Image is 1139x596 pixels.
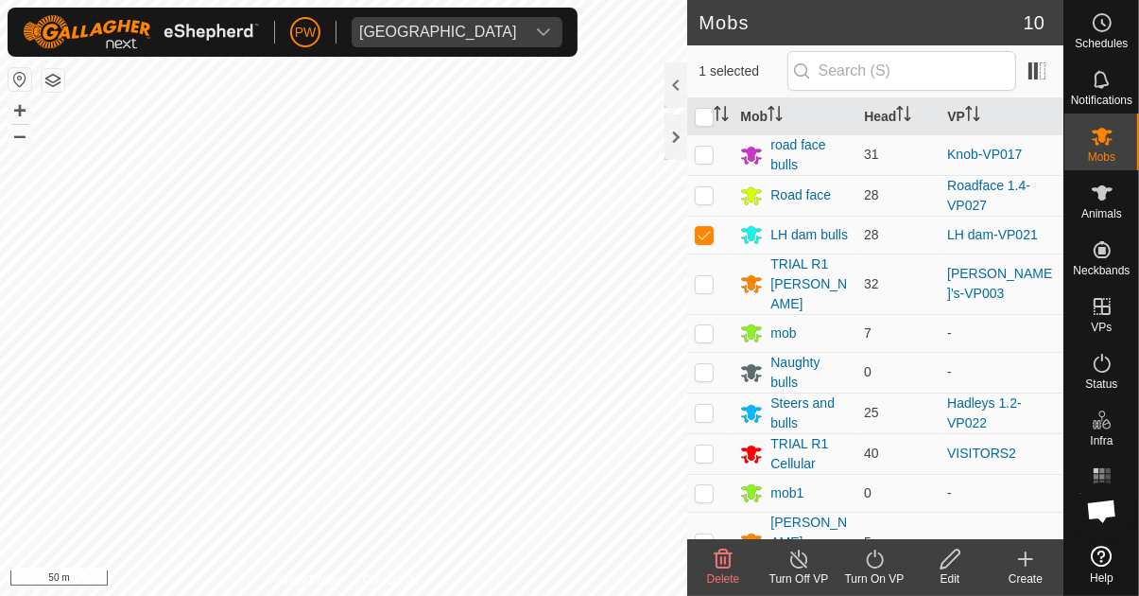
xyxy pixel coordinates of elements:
button: Reset Map [9,68,31,91]
a: Privacy Policy [269,571,340,588]
p-sorticon: Activate to sort [896,109,911,124]
p-sorticon: Activate to sort [714,109,729,124]
span: Infra [1090,435,1113,447]
span: Neckbands [1073,265,1130,276]
a: LH dam-VP021 [947,227,1038,242]
div: TRIAL R1 Cellular [770,434,849,474]
img: Gallagher Logo [23,15,259,49]
button: – [9,124,31,147]
a: VISITORS2 [947,446,1016,461]
span: 25 [864,405,879,420]
th: Head [856,98,940,135]
div: Open chat [1074,482,1130,539]
td: - [940,474,1063,512]
a: Help [1064,538,1139,591]
button: + [9,99,31,122]
span: PW [295,23,317,43]
td: - [940,512,1063,572]
a: Contact Us [362,571,418,588]
h2: Mobs [699,11,1023,34]
div: Turn On VP [837,570,912,587]
span: Help [1090,572,1113,584]
span: Heatmap [1079,492,1125,503]
a: Hadleys 1.2-VP022 [947,395,1022,430]
p-sorticon: Activate to sort [768,109,783,124]
div: mob1 [770,483,803,503]
div: Edit [912,570,988,587]
span: 0 [864,364,872,379]
span: Kawhia Farm [352,17,525,47]
span: 5 [864,535,872,550]
a: [PERSON_NAME]'s-VP003 [947,266,1052,301]
span: 31 [864,147,879,162]
span: 28 [864,187,879,202]
div: [GEOGRAPHIC_DATA] [359,25,517,40]
span: 10 [1024,9,1044,37]
span: Status [1085,378,1117,390]
p-sorticon: Activate to sort [965,109,980,124]
div: Road face [770,185,831,205]
button: Map Layers [42,69,64,92]
a: Knob-VP017 [947,147,1022,162]
span: Notifications [1071,95,1132,106]
div: road face bulls [770,135,849,175]
span: Animals [1081,208,1122,219]
th: Mob [733,98,856,135]
div: [PERSON_NAME] stragglers [770,513,849,572]
div: Turn Off VP [761,570,837,587]
div: mob [770,324,796,343]
input: Search (S) [787,51,1016,91]
span: 28 [864,227,879,242]
span: 7 [864,325,872,341]
span: Mobs [1088,151,1115,163]
span: Delete [707,572,740,586]
span: VPs [1091,322,1112,333]
th: VP [940,98,1063,135]
span: 32 [864,276,879,291]
div: LH dam bulls [770,225,848,245]
div: Steers and bulls [770,394,849,433]
div: TRIAL R1 [PERSON_NAME] [770,254,849,314]
span: 0 [864,485,872,500]
div: Naughty bulls [770,353,849,393]
span: Schedules [1075,38,1128,49]
div: Create [988,570,1063,587]
td: - [940,314,1063,352]
a: Roadface 1.4-VP027 [947,178,1030,213]
td: - [940,352,1063,393]
span: 40 [864,446,879,461]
